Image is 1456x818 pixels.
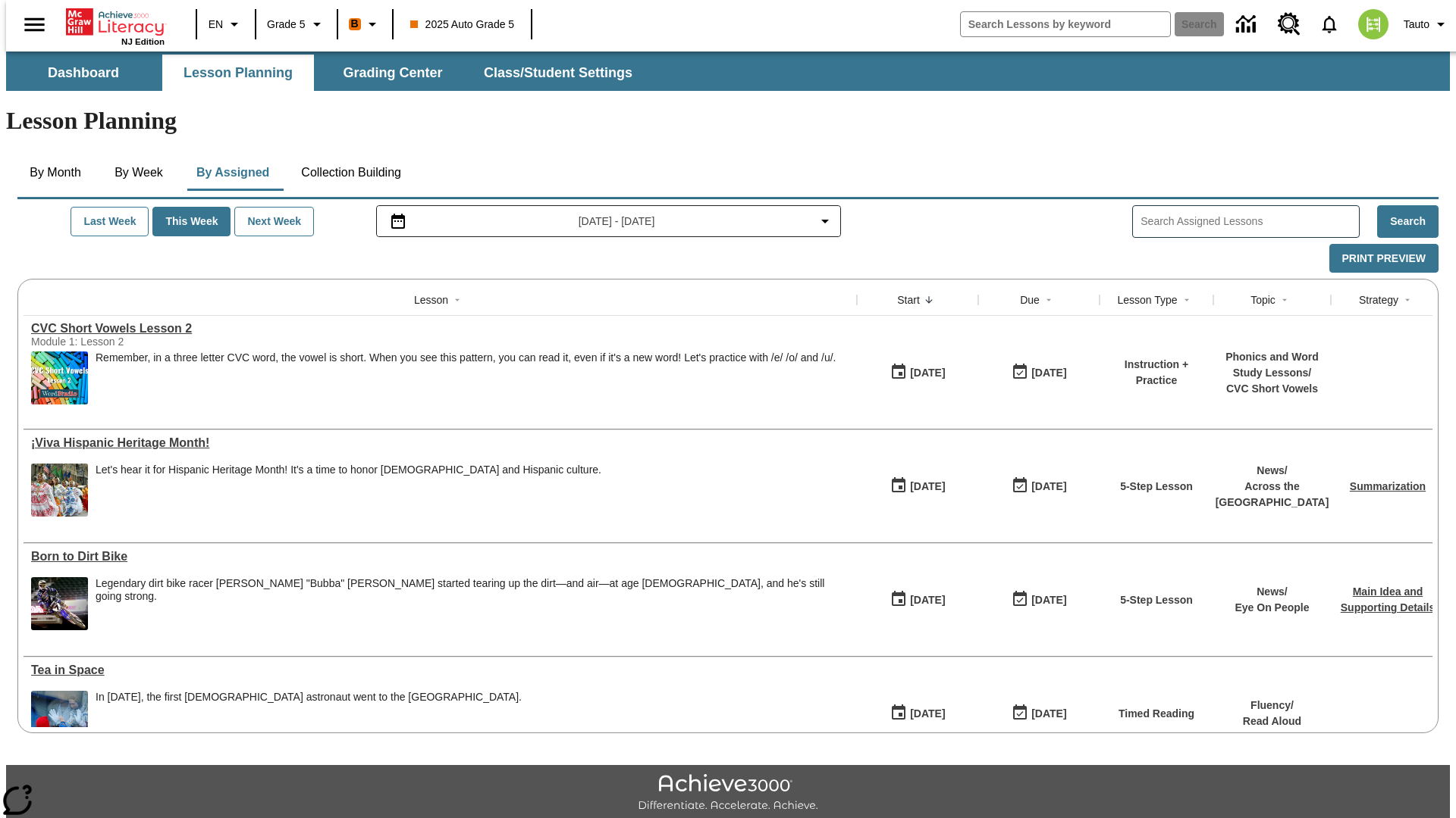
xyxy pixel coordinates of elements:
div: In December 2015, the first British astronaut went to the International Space Station. [96,691,522,744]
a: Tea in Space, Lessons [31,663,849,677]
div: [DATE] [910,591,945,610]
a: Notifications [1310,5,1349,44]
svg: Collapse Date Range Filter [816,212,834,230]
div: Let's hear it for Hispanic Heritage Month! It's a time to honor Hispanic Americans and Hispanic c... [96,464,601,517]
button: By Assigned [184,155,281,191]
div: [DATE] [1031,364,1066,382]
button: Lesson Planning [162,55,314,91]
button: Profile/Settings [1398,11,1456,38]
button: Sort [448,291,466,309]
img: Motocross racer James Stewart flies through the air on his dirt bike. [31,577,88,630]
button: 10/12/25: Last day the lesson can be accessed [1006,699,1072,728]
img: An astronaut, the first from the United Kingdom to travel to the International Space Station, wav... [31,691,88,744]
div: Legendary dirt bike racer [PERSON_NAME] "Bubba" [PERSON_NAME] started tearing up the dirt—and air... [96,577,849,603]
div: In [DATE], the first [DEMOGRAPHIC_DATA] astronaut went to the [GEOGRAPHIC_DATA]. [96,691,522,704]
a: Born to Dirt Bike, Lessons [31,550,849,564]
button: Next Week [234,207,314,236]
button: Sort [1178,291,1196,309]
div: SubNavbar [6,55,646,91]
button: 10/07/25: First time the lesson was available [885,585,950,614]
input: search field [961,12,1170,36]
p: Eye On People [1235,600,1309,616]
button: 10/07/25: First time the lesson was available [885,472,950,501]
div: Start [897,292,920,308]
div: [DATE] [1031,704,1066,723]
button: Search [1377,205,1439,238]
p: News / [1216,463,1329,479]
p: Timed Reading [1119,706,1194,722]
div: Home [66,5,165,46]
button: Collection Building [289,155,413,191]
p: 5-Step Lesson [1120,479,1193,495]
img: A photograph of Hispanic women participating in a parade celebrating Hispanic culture. The women ... [31,464,88,517]
span: EN [209,17,223,33]
button: 10/07/25: Last day the lesson can be accessed [1006,472,1072,501]
p: CVC Short Vowels [1221,381,1323,397]
img: Achieve3000 Differentiate Accelerate Achieve [638,774,818,813]
div: Born to Dirt Bike [31,550,849,564]
button: Sort [920,291,938,309]
button: Language: EN, Select a language [202,11,250,38]
button: 10/08/25: Last day the lesson can be accessed [1006,358,1072,387]
button: By Week [101,155,177,191]
span: Dashboard [48,64,119,82]
a: Main Idea and Supporting Details [1341,585,1435,613]
div: Let's hear it for Hispanic Heritage Month! It's a time to honor [DEMOGRAPHIC_DATA] and Hispanic c... [96,464,601,476]
div: SubNavbar [6,52,1450,91]
a: CVC Short Vowels Lesson 2, Lessons [31,322,849,336]
div: [DATE] [910,704,945,723]
img: CVC Short Vowels Lesson 2. [31,351,88,404]
span: Class/Student Settings [484,64,632,82]
span: Grade 5 [267,17,306,33]
div: Strategy [1359,292,1398,308]
div: Legendary dirt bike racer James "Bubba" Stewart started tearing up the dirt—and air—at age 4, and... [96,577,849,630]
div: [DATE] [1031,591,1066,610]
span: Grading Center [343,64,442,82]
span: NJ Edition [121,37,165,46]
button: 10/07/25: Last day the lesson can be accessed [1006,585,1072,614]
button: This Week [152,207,231,236]
button: 10/06/25: First time the lesson was available [885,699,950,728]
span: 2025 Auto Grade 5 [410,17,515,33]
div: ¡Viva Hispanic Heritage Month! [31,436,849,450]
p: Remember, in a three letter CVC word, the vowel is short. When you see this pattern, you can read... [96,351,836,364]
span: [DATE] - [DATE] [579,214,655,229]
button: 10/08/25: First time the lesson was available [885,358,950,387]
button: Boost Class color is orange. Change class color [343,11,388,38]
div: Topic [1250,292,1276,308]
div: [DATE] [910,477,945,496]
button: Grade: Grade 5, Select a grade [261,11,332,38]
input: Search Assigned Lessons [1141,211,1359,233]
span: Tauto [1404,17,1429,33]
p: Phonics and Word Study Lessons / [1221,349,1323,381]
button: Dashboard [8,55,159,91]
button: Sort [1040,291,1058,309]
button: Class/Student Settings [472,55,645,91]
button: Sort [1276,291,1294,309]
button: By Month [17,155,93,191]
p: Across the [GEOGRAPHIC_DATA] [1216,479,1329,510]
div: Due [1020,292,1040,308]
img: avatar image [1358,9,1389,39]
div: Module 1: Lesson 2 [31,336,259,348]
button: Sort [1398,291,1417,309]
button: Last Week [71,207,149,236]
a: Resource Center, Will open in new tab [1269,4,1310,45]
div: CVC Short Vowels Lesson 2 [31,322,849,336]
p: News / [1235,584,1309,600]
p: Read Aloud [1243,713,1301,729]
button: Open side menu [12,2,57,47]
span: B [351,14,359,33]
span: Lesson Planning [184,64,293,82]
a: Summarization [1350,480,1426,492]
div: [DATE] [1031,477,1066,496]
p: 5-Step Lesson [1120,592,1193,608]
p: Fluency / [1243,698,1301,713]
button: Print Preview [1329,244,1439,273]
div: Tea in Space [31,663,849,677]
div: Remember, in a three letter CVC word, the vowel is short. When you see this pattern, you can read... [96,351,836,404]
h1: Lesson Planning [6,107,1450,135]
